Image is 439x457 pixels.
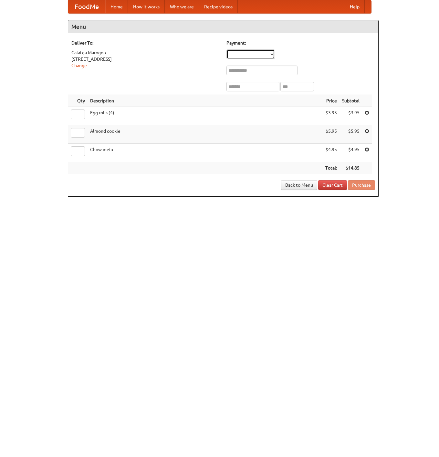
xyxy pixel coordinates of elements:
h5: Deliver To: [71,40,220,46]
th: Total: [323,162,340,174]
a: Who we are [165,0,199,13]
a: Home [105,0,128,13]
th: Subtotal [340,95,362,107]
div: [STREET_ADDRESS] [71,56,220,62]
td: $4.95 [323,144,340,162]
th: Price [323,95,340,107]
h4: Menu [68,20,378,33]
a: Recipe videos [199,0,238,13]
a: Change [71,63,87,68]
td: Chow mein [88,144,323,162]
td: $5.95 [340,125,362,144]
th: Qty [68,95,88,107]
a: Help [345,0,365,13]
td: Almond cookie [88,125,323,144]
th: Description [88,95,323,107]
td: $4.95 [340,144,362,162]
td: $3.95 [323,107,340,125]
td: $3.95 [340,107,362,125]
a: Back to Menu [281,180,317,190]
a: Clear Cart [318,180,347,190]
button: Purchase [348,180,375,190]
a: How it works [128,0,165,13]
td: $5.95 [323,125,340,144]
td: Egg rolls (4) [88,107,323,125]
a: FoodMe [68,0,105,13]
h5: Payment: [226,40,375,46]
th: $14.85 [340,162,362,174]
div: Galatea Marogon [71,49,220,56]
